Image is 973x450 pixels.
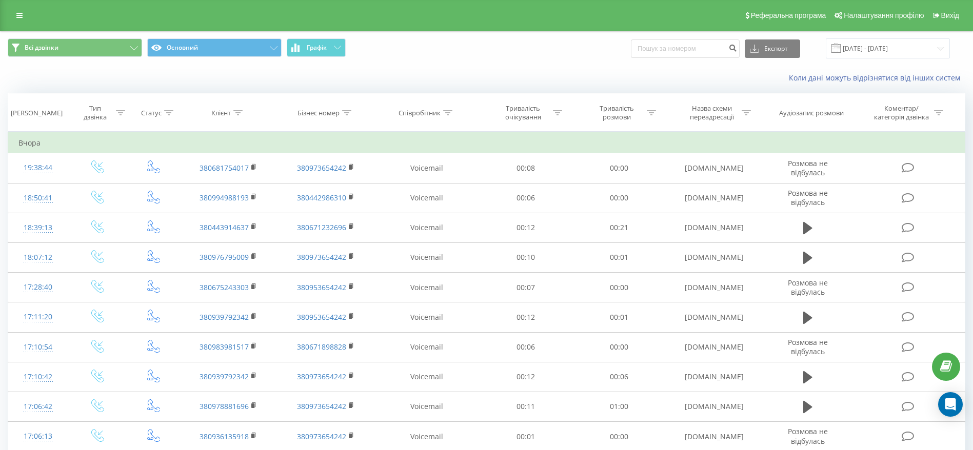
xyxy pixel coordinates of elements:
div: 17:10:54 [18,337,57,357]
td: Voicemail [374,362,479,392]
a: 380442986310 [297,193,346,202]
td: [DOMAIN_NAME] [666,273,763,302]
a: 380443914637 [200,222,249,232]
a: 380953654242 [297,282,346,292]
td: [DOMAIN_NAME] [666,392,763,421]
button: Основний [147,38,282,57]
td: [DOMAIN_NAME] [666,332,763,362]
input: Пошук за номером [631,39,740,58]
div: 19:38:44 [18,158,57,178]
div: Статус [141,109,162,117]
div: Тип дзвінка [77,104,113,121]
td: 00:12 [479,302,572,332]
button: Графік [287,38,346,57]
button: Всі дзвінки [8,38,142,57]
td: 00:00 [572,332,666,362]
div: Співробітник [399,109,441,117]
td: 00:06 [479,183,572,213]
td: 00:01 [572,242,666,272]
a: 380939792342 [200,372,249,381]
div: Клієнт [211,109,231,117]
div: Тривалість розмови [589,104,644,121]
div: 18:07:12 [18,248,57,268]
div: 17:28:40 [18,277,57,297]
a: 380978881696 [200,401,249,411]
a: 380675243303 [200,282,249,292]
span: Реферальна програма [751,11,826,19]
td: 00:12 [479,213,572,242]
td: [DOMAIN_NAME] [666,213,763,242]
td: 00:10 [479,242,572,272]
div: [PERSON_NAME] [11,109,63,117]
td: [DOMAIN_NAME] [666,362,763,392]
span: Вихід [941,11,959,19]
a: 380973654242 [297,401,346,411]
span: Розмова не відбулась [788,158,828,177]
div: 17:11:20 [18,307,57,327]
div: Бізнес номер [297,109,340,117]
button: Експорт [745,39,800,58]
a: 380671232696 [297,222,346,232]
td: Voicemail [374,242,479,272]
a: 380983981517 [200,342,249,352]
td: Voicemail [374,213,479,242]
td: 00:01 [572,302,666,332]
td: Вчора [8,133,965,153]
span: Графік [307,44,327,51]
a: 380973654242 [297,163,346,173]
td: [DOMAIN_NAME] [666,183,763,213]
span: Розмова не відбулась [788,278,828,297]
a: 380953654242 [297,312,346,322]
div: Open Intercom Messenger [938,392,963,417]
td: [DOMAIN_NAME] [666,302,763,332]
a: 380973654242 [297,432,346,441]
div: 17:06:42 [18,397,57,417]
span: Розмова не відбулась [788,426,828,445]
a: 380973654242 [297,252,346,262]
td: 00:00 [572,273,666,302]
a: 380936135918 [200,432,249,441]
td: Voicemail [374,392,479,421]
div: 17:10:42 [18,367,57,387]
a: 380671898828 [297,342,346,352]
div: 18:39:13 [18,218,57,238]
a: Коли дані можуть відрізнятися вiд інших систем [789,73,965,83]
span: Налаштування профілю [844,11,924,19]
td: 00:21 [572,213,666,242]
td: Voicemail [374,273,479,302]
td: 01:00 [572,392,666,421]
div: Коментар/категорія дзвінка [871,104,931,121]
a: 380976795009 [200,252,249,262]
a: 380681754017 [200,163,249,173]
td: 00:07 [479,273,572,302]
div: 18:50:41 [18,188,57,208]
td: 00:08 [479,153,572,183]
span: Розмова не відбулась [788,188,828,207]
a: 380973654242 [297,372,346,381]
div: Тривалість очікування [495,104,550,121]
td: Voicemail [374,332,479,362]
div: Назва схеми переадресації [684,104,739,121]
td: Voicemail [374,153,479,183]
td: [DOMAIN_NAME] [666,153,763,183]
a: 380939792342 [200,312,249,322]
td: 00:00 [572,183,666,213]
div: 17:06:13 [18,426,57,446]
td: 00:06 [572,362,666,392]
td: 00:11 [479,392,572,421]
td: Voicemail [374,183,479,213]
span: Розмова не відбулась [788,337,828,356]
td: [DOMAIN_NAME] [666,242,763,272]
div: Аудіозапис розмови [779,109,844,117]
td: 00:12 [479,362,572,392]
td: 00:00 [572,153,666,183]
span: Всі дзвінки [25,44,58,52]
a: 380994988193 [200,193,249,202]
td: Voicemail [374,302,479,332]
td: 00:06 [479,332,572,362]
